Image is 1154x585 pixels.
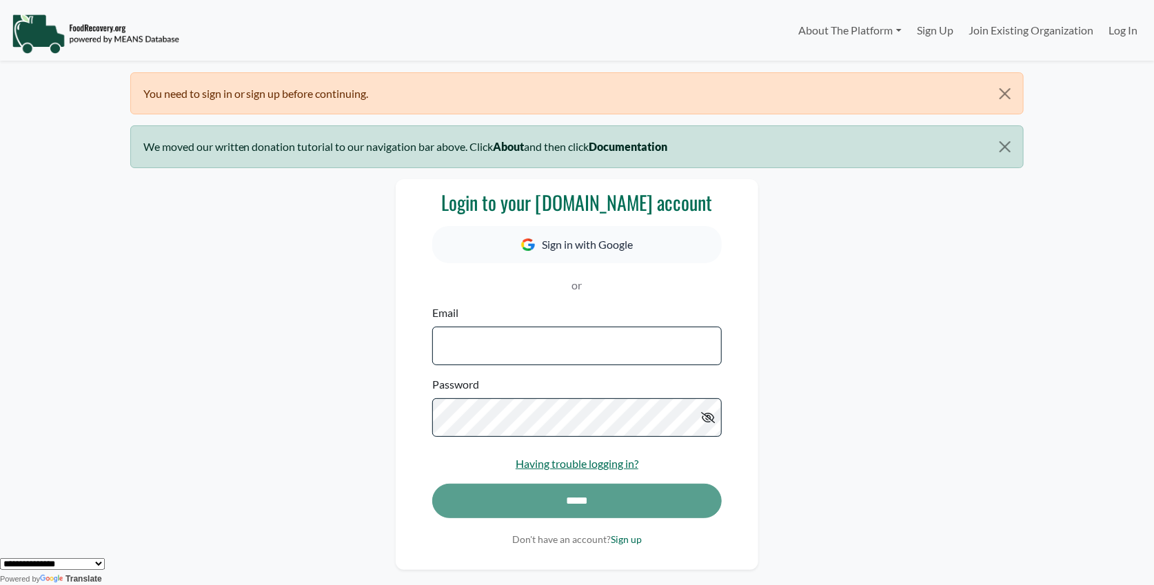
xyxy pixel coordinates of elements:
a: About The Platform [791,17,909,44]
b: About [494,140,525,153]
img: Google Icon [521,238,535,252]
a: Sign up [611,533,642,545]
img: Google Translate [40,575,65,584]
p: Don't have an account? [432,532,722,546]
button: Close [988,126,1023,167]
div: We moved our written donation tutorial to our navigation bar above. Click and then click [130,125,1024,167]
a: Join Existing Organization [961,17,1101,44]
a: Translate [40,574,102,584]
button: Sign in with Google [432,226,722,263]
h3: Login to your [DOMAIN_NAME] account [432,191,722,214]
a: Having trouble logging in? [516,457,638,470]
img: NavigationLogo_FoodRecovery-91c16205cd0af1ed486a0f1a7774a6544ea792ac00100771e7dd3ec7c0e58e41.png [12,13,179,54]
p: or [432,277,722,294]
a: Sign Up [909,17,961,44]
button: Close [988,73,1023,114]
a: Log In [1102,17,1146,44]
label: Password [432,376,479,393]
b: Documentation [589,140,668,153]
label: Email [432,305,458,321]
div: You need to sign in or sign up before continuing. [130,72,1024,114]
